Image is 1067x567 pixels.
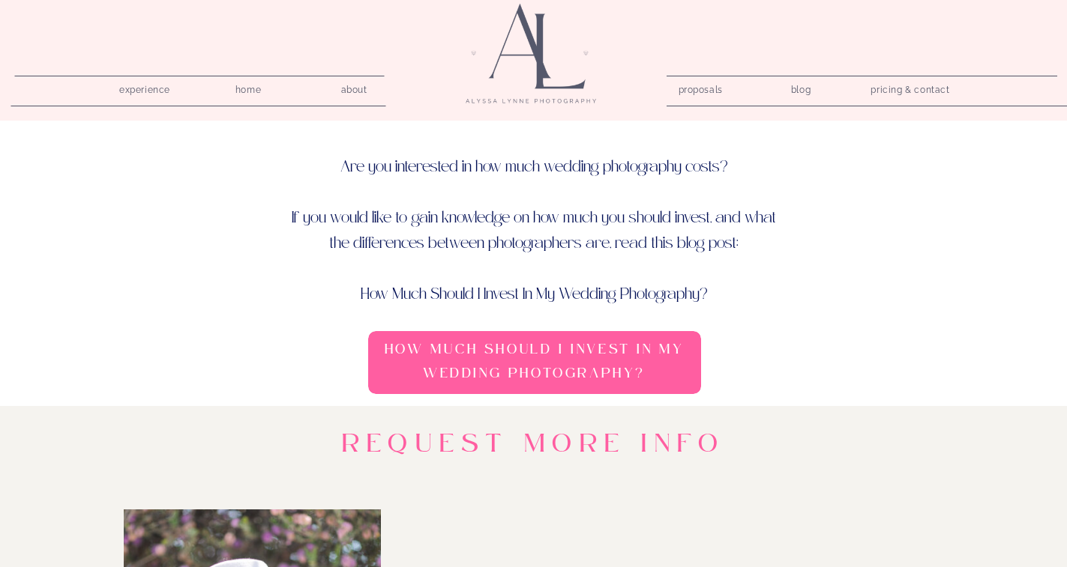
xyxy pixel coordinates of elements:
[865,80,956,101] a: pricing & contact
[289,428,778,467] h1: Request more Info
[333,80,376,94] a: about
[373,338,696,389] a: How Much Should I Invest In My Wedding Photography?
[679,80,721,94] a: proposals
[780,80,823,94] a: blog
[109,80,181,94] a: experience
[290,154,778,275] p: Are you interested in how much wedding photography costs? If you would like to gain knowledge on ...
[227,80,270,94] a: home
